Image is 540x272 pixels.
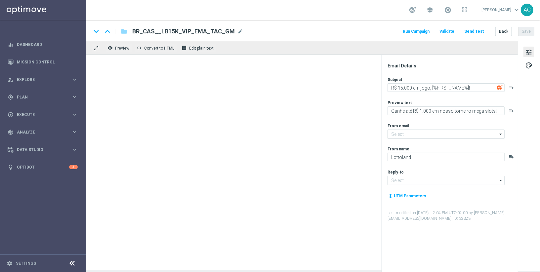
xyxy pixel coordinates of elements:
[8,77,71,83] div: Explore
[388,170,404,175] label: Reply-to
[8,42,14,48] i: equalizer
[17,148,71,152] span: Data Studio
[115,46,129,51] span: Preview
[8,94,71,100] div: Plan
[8,112,14,118] i: play_circle_outline
[69,165,78,169] div: 3
[451,216,471,221] span: | ID: 32323
[8,129,14,135] i: track_changes
[388,210,517,221] label: Last modified on [DATE] at 2:04 PM UTC-02:00 by [PERSON_NAME][EMAIL_ADDRESS][DOMAIN_NAME]
[8,112,71,118] div: Execute
[402,27,431,36] button: Run Campaign
[523,47,534,57] button: tune
[426,6,434,14] span: school
[497,85,503,91] img: optiGenie.svg
[394,194,426,198] span: UTM Parameters
[71,94,78,100] i: keyboard_arrow_right
[7,77,78,82] button: person_search Explore keyboard_arrow_right
[16,261,36,265] a: Settings
[509,154,514,159] button: playlist_add
[237,28,243,34] span: mode_edit
[388,192,427,200] button: my_location UTM Parameters
[7,165,78,170] button: lightbulb Optibot 3
[91,26,101,36] i: keyboard_arrow_down
[180,44,217,52] button: receipt Edit plain text
[71,111,78,118] i: keyboard_arrow_right
[525,48,532,57] span: tune
[8,94,14,100] i: gps_fixed
[8,158,78,176] div: Optibot
[388,176,505,185] input: Select
[388,146,409,152] label: From name
[120,26,128,37] button: folder
[8,77,14,83] i: person_search
[7,112,78,117] button: play_circle_outline Execute keyboard_arrow_right
[7,130,78,135] button: track_changes Analyze keyboard_arrow_right
[7,42,78,47] button: equalizer Dashboard
[388,63,517,69] div: Email Details
[388,194,393,198] i: my_location
[107,45,113,51] i: remove_red_eye
[388,100,412,105] label: Preview text
[495,27,512,36] button: Back
[518,27,534,36] button: Save
[388,123,409,129] label: From email
[8,53,78,71] div: Mission Control
[438,27,455,36] button: Validate
[17,95,71,99] span: Plan
[137,45,142,51] span: code
[17,78,71,82] span: Explore
[71,146,78,153] i: keyboard_arrow_right
[8,36,78,53] div: Dashboard
[189,46,214,51] span: Edit plain text
[509,85,514,90] button: playlist_add
[132,27,235,35] span: BR_CAS__LB15K_VIP_EMA_TAC_GM
[388,77,402,82] label: Subject
[8,147,71,153] div: Data Studio
[135,44,177,52] button: code Convert to HTML
[17,130,71,134] span: Analyze
[144,46,174,51] span: Convert to HTML
[8,129,71,135] div: Analyze
[7,59,78,65] button: Mission Control
[509,108,514,113] button: playlist_add
[17,158,69,176] a: Optibot
[463,27,485,36] button: Send Test
[498,176,504,185] i: arrow_drop_down
[7,147,78,152] button: Data Studio keyboard_arrow_right
[106,44,132,52] button: remove_red_eye Preview
[17,113,71,117] span: Execute
[521,4,533,16] div: AC
[481,5,521,15] a: [PERSON_NAME]keyboard_arrow_down
[103,26,112,36] i: keyboard_arrow_up
[71,76,78,83] i: keyboard_arrow_right
[71,129,78,135] i: keyboard_arrow_right
[388,130,505,139] input: Select
[121,27,127,35] i: folder
[7,260,13,266] i: settings
[513,6,520,14] span: keyboard_arrow_down
[17,53,78,71] a: Mission Control
[17,36,78,53] a: Dashboard
[8,164,14,170] i: lightbulb
[182,45,187,51] i: receipt
[523,60,534,70] button: palette
[525,61,532,70] span: palette
[7,95,78,100] button: gps_fixed Plan keyboard_arrow_right
[439,29,454,34] span: Validate
[498,130,504,138] i: arrow_drop_down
